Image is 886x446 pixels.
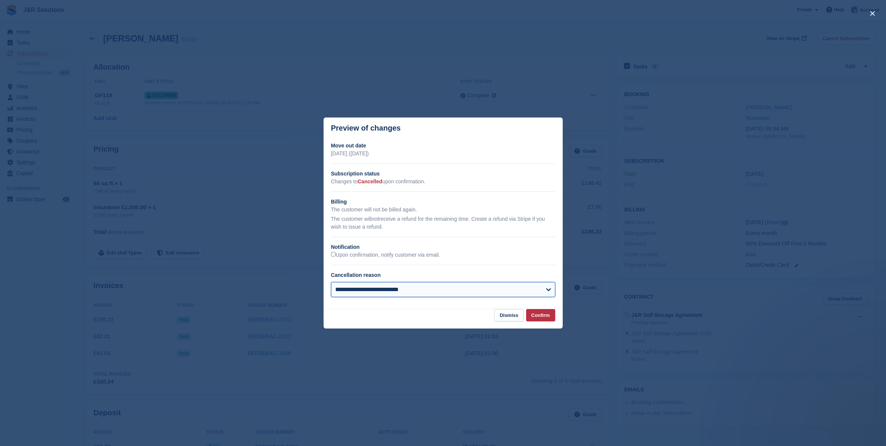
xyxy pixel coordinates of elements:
[371,216,379,222] em: not
[331,178,555,186] p: Changes to upon confirmation.
[331,124,401,132] p: Preview of changes
[494,309,524,321] button: Dismiss
[358,178,382,184] span: Cancelled
[331,170,555,178] h2: Subscription status
[331,206,555,214] p: The customer will not be billed again.
[331,150,555,158] p: [DATE] ([DATE])
[331,198,555,206] h2: Billing
[526,309,555,321] button: Confirm
[331,252,440,259] label: Upon confirmation, notify customer via email.
[867,7,879,19] button: close
[331,252,336,257] input: Upon confirmation, notify customer via email.
[331,243,555,251] h2: Notification
[331,272,381,278] label: Cancellation reason
[331,142,555,150] h2: Move out date
[331,215,555,231] p: The customer will receive a refund for the remaining time. Create a refund via Stripe if you wish...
